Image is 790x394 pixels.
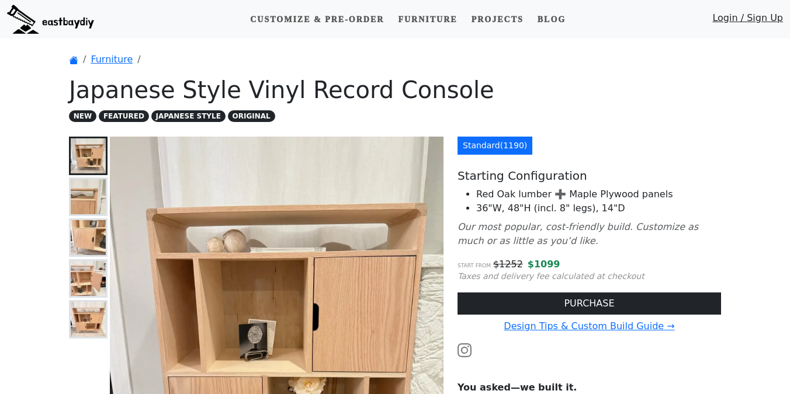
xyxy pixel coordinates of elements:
a: Furniture [91,54,133,65]
a: Blog [533,9,570,30]
img: Japanese Style Vinyl Record Console Bottom Door [71,220,106,255]
span: FEATURED [99,110,149,122]
img: Japanese Style Vinyl Record Console Front View [71,138,106,173]
span: ORIGINAL [228,110,275,122]
img: Japanese Style Vinyl Record Console Signature Round Corners [71,179,106,214]
a: Login / Sign Up [712,11,783,30]
a: Projects [467,9,528,30]
span: NEW [69,110,96,122]
h1: Japanese Style Vinyl Record Console [69,76,721,104]
a: Watch the build video or pictures on Instagram [458,344,472,355]
img: eastbaydiy [7,5,94,34]
strong: You asked—we built it. [458,382,577,393]
h5: Starting Configuration [458,169,721,183]
a: Customize & Pre-order [245,9,389,30]
a: Design Tips & Custom Build Guide → [504,320,674,332]
nav: breadcrumb [69,53,721,67]
i: Our most popular, cost-friendly build. Customize as much or as little as you’d like. [458,221,698,246]
img: Japanese Style White Oak Vinyl Record Console [71,302,106,337]
span: JAPANESE STYLE [151,110,226,122]
small: Taxes and delivery fee calculated at checkout [458,271,645,281]
span: $ 1099 [528,259,560,270]
button: PURCHASE [458,292,721,315]
a: Furniture [393,9,462,30]
small: Start from [458,263,491,269]
li: 36"W, 48"H (incl. 8" legs), 14"D [476,201,721,215]
a: Standard(1190) [458,137,532,155]
s: $ 1252 [493,259,523,270]
img: Japanese Style Vinyl Record Console Blum Soft-close Hinges [71,261,106,296]
li: Red Oak lumber ➕ Maple Plywood panels [476,187,721,201]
